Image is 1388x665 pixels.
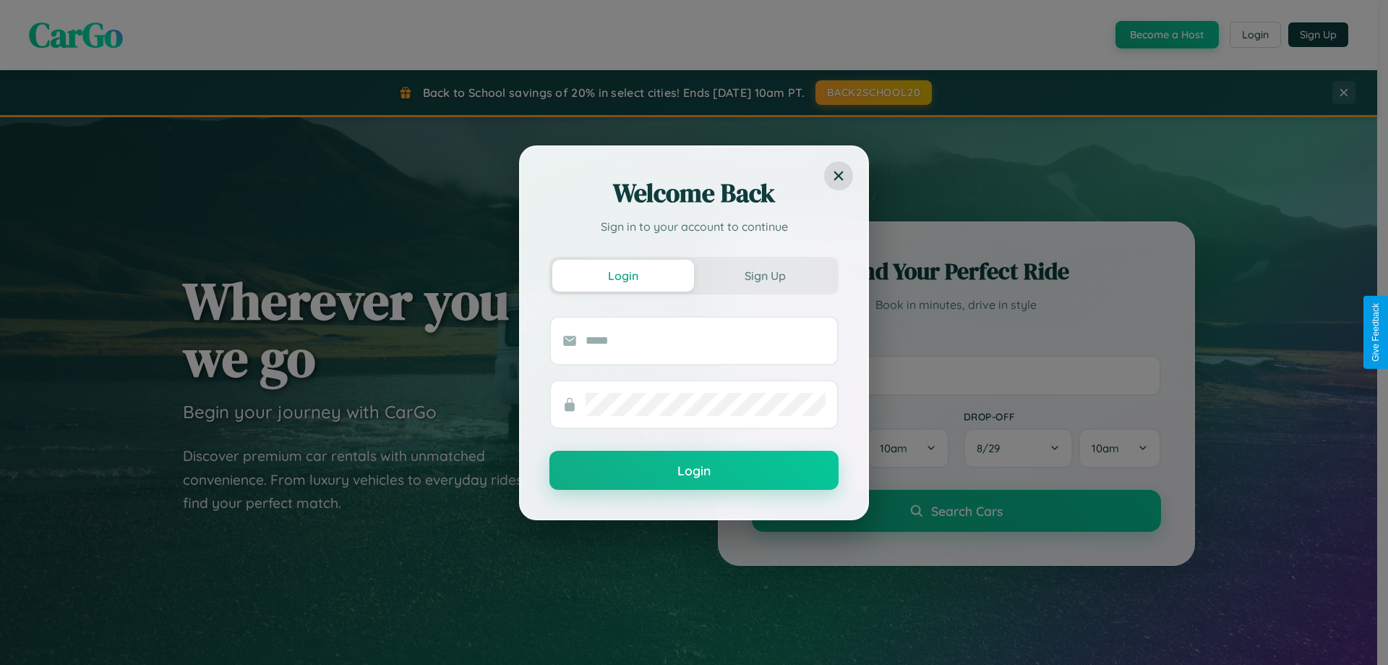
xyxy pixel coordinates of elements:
[549,218,839,235] p: Sign in to your account to continue
[549,451,839,490] button: Login
[549,176,839,211] h2: Welcome Back
[1371,303,1381,362] div: Give Feedback
[694,260,836,292] button: Sign Up
[552,260,694,292] button: Login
